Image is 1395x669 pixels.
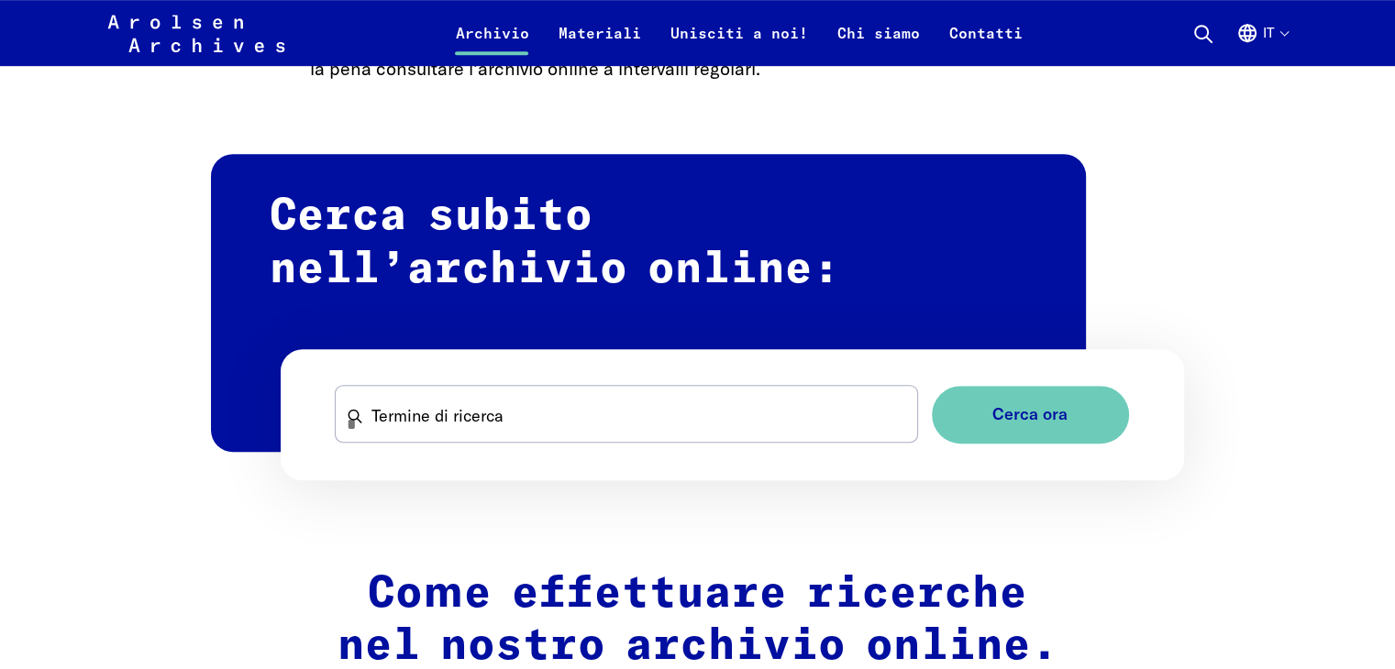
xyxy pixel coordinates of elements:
button: Italiano, selezione lingua [1236,22,1288,66]
a: Chi siamo [822,22,934,66]
a: Contatti [934,22,1036,66]
span: Cerca ora [992,405,1068,424]
a: Unisciti a noi! [655,22,822,66]
nav: Primaria [440,11,1036,55]
a: Materiali [543,22,655,66]
button: Cerca ora [932,386,1129,444]
a: Archivio [440,22,543,66]
h2: Cerca subito nell’archivio online: [211,154,1086,452]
